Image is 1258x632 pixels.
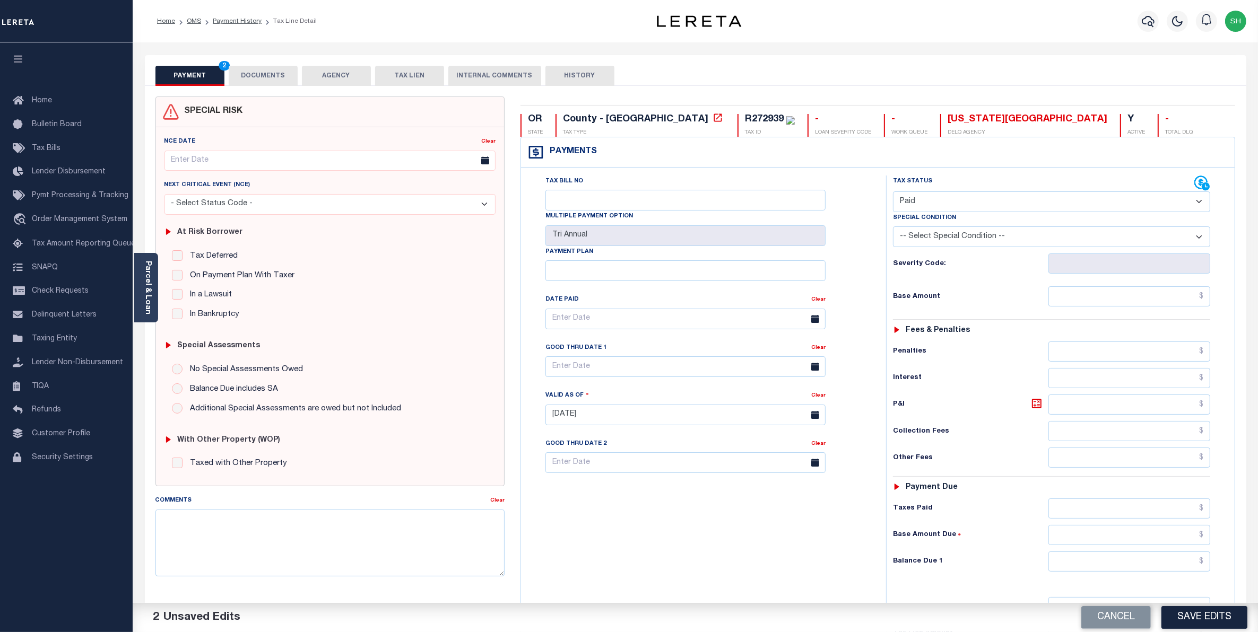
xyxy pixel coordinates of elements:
div: - [815,114,871,126]
input: Enter Date [164,151,496,171]
img: logo-dark.svg [657,15,742,27]
div: County - [GEOGRAPHIC_DATA] [563,115,708,124]
label: Valid as Of [545,390,589,400]
label: Special Condition [893,214,956,223]
i: travel_explore [13,213,30,227]
h4: Payments [544,147,597,157]
p: TAX TYPE [563,129,725,137]
input: $ [1048,498,1211,519]
a: Clear [481,139,496,144]
input: $ [1048,286,1211,306]
p: WORK QUEUE [891,129,927,137]
a: Payment History [213,18,262,24]
p: ACTIVE [1127,129,1145,137]
span: 2 [153,612,159,623]
h6: Collection Fees [893,427,1048,436]
p: DELQ AGENCY [948,129,1107,137]
label: Additional Special Assessments are owed but not Included [185,403,401,415]
span: Lender Non-Disbursement [32,359,123,366]
span: Bulletin Board [32,121,82,128]
input: Enter Date [545,356,826,377]
label: Next Critical Event (NCE) [164,181,250,190]
div: R272939 [745,115,784,124]
h6: Special Assessments [177,341,260,350]
input: $ [1048,394,1211,415]
label: Multiple Payment Option [545,212,633,221]
h6: Other Fees [893,454,1048,462]
div: [US_STATE][GEOGRAPHIC_DATA] [948,114,1107,126]
span: Lender Disbursement [32,168,106,175]
label: No Special Assessments Owed [185,364,303,376]
span: Home [32,97,52,104]
a: Home [157,18,175,24]
label: Tax Status [893,177,932,186]
h6: Penalties [893,347,1048,356]
h6: Payment due [906,483,958,492]
button: DOCUMENTS [229,66,298,86]
a: Clear [490,498,505,503]
div: OR [528,114,543,126]
div: - [1165,114,1193,126]
span: TIQA [32,382,49,390]
label: Tax Deferred [185,250,238,262]
h4: SPECIAL RISK [179,107,243,117]
h6: Base Amount Due [893,531,1048,539]
span: Check Requests [32,287,89,295]
p: TAX ID [745,129,795,137]
span: Order Management System [32,216,127,223]
button: TAX LIEN [375,66,444,86]
h6: Base Amount [893,293,1048,301]
div: - [891,114,927,126]
span: Unsaved Edits [163,612,240,623]
span: Refunds [32,406,61,414]
p: STATE [528,129,543,137]
h6: Taxes Paid [893,504,1048,513]
span: Security Settings [32,454,93,461]
button: Save Edits [1161,606,1247,629]
h6: Severity Code: [893,260,1048,268]
h6: Fees & Penalties [906,326,970,335]
input: $ [1048,551,1211,572]
input: $ [1048,368,1211,388]
button: Cancel [1081,606,1151,629]
h6: P&I [893,397,1048,412]
img: svg+xml;base64,PHN2ZyB4bWxucz0iaHR0cDovL3d3dy53My5vcmcvMjAwMC9zdmciIHBvaW50ZXItZXZlbnRzPSJub25lIi... [1225,11,1246,32]
label: Good Thru Date 1 [545,344,606,353]
label: In a Lawsuit [185,289,232,301]
h6: Interest [893,374,1048,382]
h6: Balance Due 1 [893,557,1048,566]
button: AGENCY [302,66,371,86]
label: Date Paid [545,295,579,304]
span: Delinquent Letters [32,311,97,319]
span: Tax Bills [32,145,60,152]
a: Clear [811,441,826,446]
input: $ [1048,341,1211,362]
label: Good Thru Date 2 [545,440,606,449]
input: $ [1048,421,1211,441]
input: Enter Date [545,405,826,425]
a: Clear [811,297,826,302]
a: Clear [811,393,826,398]
input: Enter Date [545,309,826,329]
h6: At Risk Borrower [177,228,242,237]
span: Taxing Entity [32,335,77,343]
button: INTERNAL COMMENTS [448,66,541,86]
h6: with Other Property (WOP) [177,436,280,445]
div: Y [1127,114,1145,126]
label: Comments [155,496,192,505]
label: In Bankruptcy [185,309,239,321]
span: Tax Amount Reporting Queue [32,240,135,248]
input: $ [1048,447,1211,468]
button: PAYMENT [155,66,224,86]
input: $ [1048,525,1211,545]
label: Payment Plan [545,248,593,257]
label: On Payment Plan With Taxer [185,270,294,282]
p: LOAN SEVERITY CODE [815,129,871,137]
span: Pymt Processing & Tracking [32,192,128,199]
span: Customer Profile [32,430,90,437]
input: $ [1048,597,1211,617]
input: Enter Date [545,452,826,473]
span: SNAPQ [32,264,58,271]
a: Clear [811,345,826,350]
label: Taxed with Other Property [185,458,287,470]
